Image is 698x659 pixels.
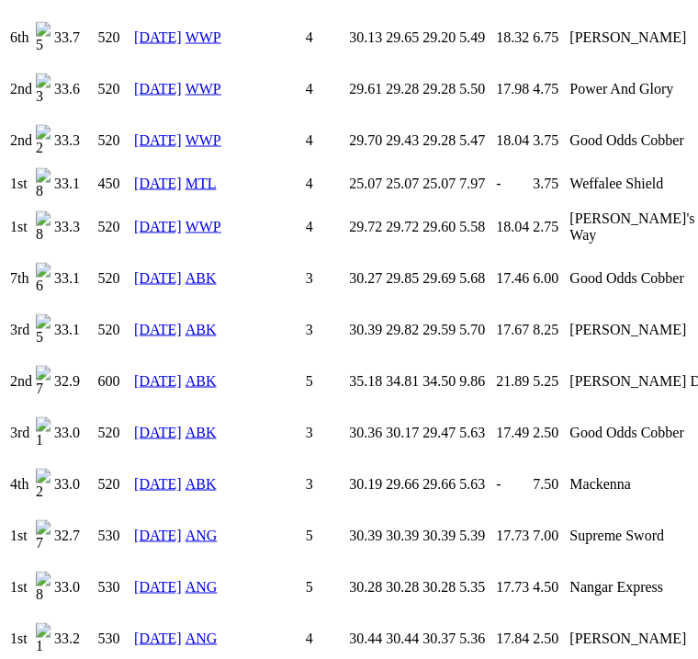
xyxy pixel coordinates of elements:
a: [DATE] [134,176,182,191]
td: 2.50 [532,408,567,458]
td: 4 [305,202,347,252]
a: ANG [186,579,218,595]
td: 7.00 [532,511,567,561]
a: [DATE] [134,476,182,492]
td: 1st [9,511,33,561]
td: 29.28 [422,116,456,165]
td: 5.63 [458,460,493,509]
td: 30.19 [348,460,383,509]
td: 17.46 [495,254,530,303]
td: 5 [305,357,347,406]
img: 7 [36,520,51,551]
td: 25.07 [385,167,420,200]
td: 5.63 [458,408,493,458]
td: 33.0 [53,562,96,612]
img: 3 [36,74,51,105]
td: 29.20 [422,13,456,62]
td: 32.9 [53,357,96,406]
td: 5.47 [458,116,493,165]
td: 4 [305,64,347,114]
a: [DATE] [134,132,182,148]
td: 1st [9,202,33,252]
a: WWP [186,132,221,148]
a: WWP [186,219,221,234]
img: 7 [36,366,51,397]
td: 30.39 [422,511,456,561]
td: 5.39 [458,511,493,561]
td: 29.70 [348,116,383,165]
td: 30.39 [348,305,383,355]
td: 3rd [9,408,33,458]
img: 8 [36,211,51,243]
td: 1st [9,562,33,612]
img: 8 [36,168,51,199]
td: 530 [97,511,132,561]
a: ABK [186,373,217,389]
td: 520 [97,460,132,509]
img: 1 [36,417,51,449]
td: 4.50 [532,562,567,612]
td: 4 [305,167,347,200]
img: 6 [36,263,51,294]
td: 30.27 [348,254,383,303]
td: 17.98 [495,64,530,114]
td: 33.1 [53,167,96,200]
td: 30.17 [385,408,420,458]
td: 17.73 [495,562,530,612]
td: 7th [9,254,33,303]
td: 30.28 [422,562,456,612]
td: 520 [97,254,132,303]
td: 520 [97,116,132,165]
td: 30.28 [385,562,420,612]
td: 5.58 [458,202,493,252]
td: 3 [305,460,347,509]
td: 33.3 [53,116,96,165]
a: MTL [186,176,217,191]
td: 29.66 [422,460,456,509]
img: 5 [36,22,51,53]
a: ABK [186,476,217,492]
td: 18.32 [495,13,530,62]
td: 520 [97,13,132,62]
td: 29.82 [385,305,420,355]
td: 33.0 [53,460,96,509]
td: 3.75 [532,167,567,200]
a: [DATE] [134,322,182,337]
td: 3 [305,305,347,355]
td: 29.59 [422,305,456,355]
td: 530 [97,562,132,612]
td: 600 [97,357,132,406]
td: 35.18 [348,357,383,406]
a: [DATE] [134,81,182,97]
a: [DATE] [134,270,182,286]
td: 3.75 [532,116,567,165]
td: 17.49 [495,408,530,458]
td: 17.67 [495,305,530,355]
a: ABK [186,425,217,440]
img: 5 [36,314,51,346]
td: 450 [97,167,132,200]
td: 5 [305,511,347,561]
td: 29.72 [385,202,420,252]
td: 4 [305,116,347,165]
td: 6.75 [532,13,567,62]
a: ABK [186,322,217,337]
td: 1st [9,167,33,200]
td: 30.39 [348,511,383,561]
td: 33.7 [53,13,96,62]
td: 7.97 [458,167,493,200]
td: 9.86 [458,357,493,406]
td: 5.49 [458,13,493,62]
td: 2nd [9,64,33,114]
td: 29.65 [385,13,420,62]
td: 33.1 [53,254,96,303]
td: 21.89 [495,357,530,406]
td: 3 [305,254,347,303]
td: 4th [9,460,33,509]
img: 1 [36,623,51,654]
a: WWP [186,29,221,45]
td: 34.81 [385,357,420,406]
td: 25.07 [422,167,456,200]
img: 2 [36,469,51,500]
a: ANG [186,631,218,646]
